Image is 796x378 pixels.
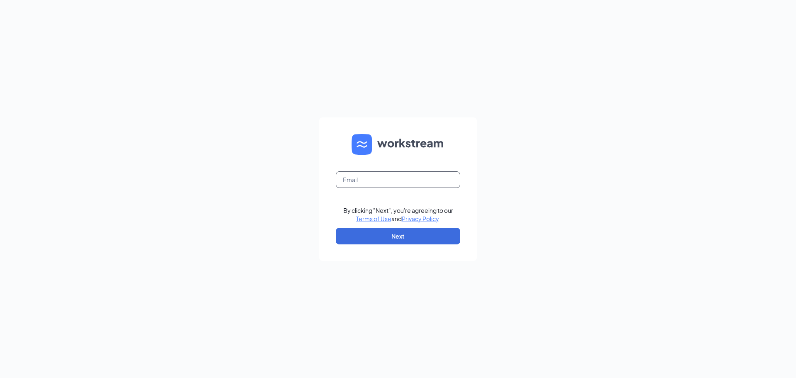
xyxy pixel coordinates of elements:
[343,206,453,223] div: By clicking "Next", you're agreeing to our and .
[356,215,391,222] a: Terms of Use
[352,134,444,155] img: WS logo and Workstream text
[336,171,460,188] input: Email
[402,215,439,222] a: Privacy Policy
[336,228,460,244] button: Next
